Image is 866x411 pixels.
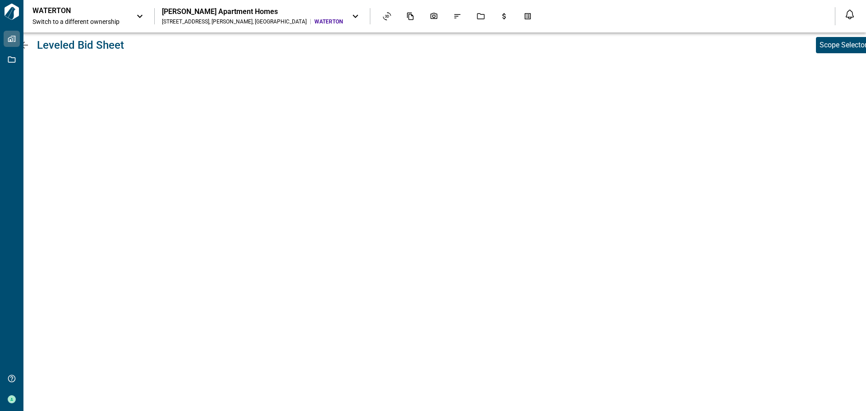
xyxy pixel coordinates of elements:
[32,6,114,15] p: WATERTON
[401,9,420,24] div: Documents
[162,18,307,25] div: [STREET_ADDRESS] , [PERSON_NAME] , [GEOGRAPHIC_DATA]
[424,9,443,24] div: Photos
[518,9,537,24] div: Takeoff Center
[378,9,396,24] div: Asset View
[843,7,857,22] button: Open notification feed
[162,7,343,16] div: [PERSON_NAME] Apartment Homes
[471,9,490,24] div: Jobs
[448,9,467,24] div: Issues & Info
[32,17,127,26] span: Switch to a different ownership
[314,18,343,25] span: WATERTON
[37,39,124,51] span: Leveled Bid Sheet
[495,9,514,24] div: Budgets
